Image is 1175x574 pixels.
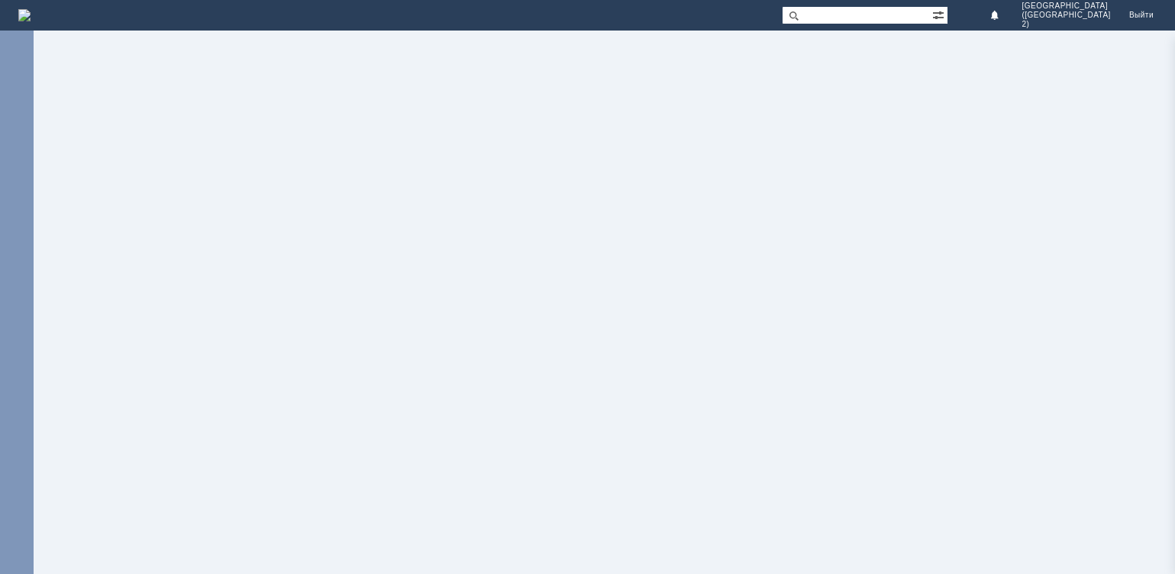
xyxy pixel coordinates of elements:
[1022,11,1110,20] span: ([GEOGRAPHIC_DATA]
[1022,20,1110,29] span: 2)
[1022,2,1110,11] span: [GEOGRAPHIC_DATA]
[18,9,31,21] img: logo
[18,9,31,21] a: Перейти на домашнюю страницу
[932,7,947,21] span: Расширенный поиск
